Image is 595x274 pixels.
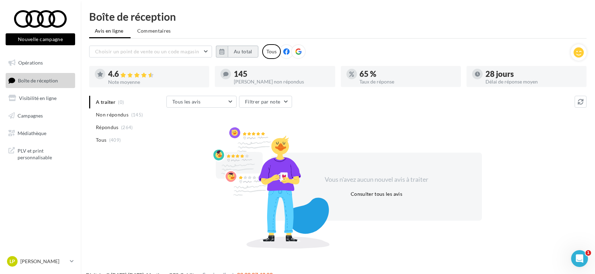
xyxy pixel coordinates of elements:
[96,111,128,118] span: Non répondus
[18,60,43,66] span: Opérations
[96,124,119,131] span: Répondus
[19,95,57,101] span: Visibilité en ligne
[4,91,77,106] a: Visibilité en ligne
[216,46,258,58] button: Au total
[228,46,258,58] button: Au total
[348,190,405,198] button: Consulter tous les avis
[108,80,204,85] div: Note moyenne
[4,143,77,164] a: PLV et print personnalisable
[108,70,204,78] div: 4.6
[137,27,171,34] span: Commentaires
[4,126,77,141] a: Médiathèque
[234,70,329,78] div: 145
[166,96,237,108] button: Tous les avis
[485,79,581,84] div: Délai de réponse moyen
[6,255,75,268] a: LP [PERSON_NAME]
[234,79,329,84] div: [PERSON_NAME] non répondus
[4,55,77,70] a: Opérations
[262,44,281,59] div: Tous
[485,70,581,78] div: 28 jours
[360,79,455,84] div: Taux de réponse
[316,175,437,184] div: Vous n'avez aucun nouvel avis à traiter
[121,125,133,130] span: (264)
[20,258,67,265] p: [PERSON_NAME]
[4,108,77,123] a: Campagnes
[18,130,46,136] span: Médiathèque
[4,73,77,88] a: Boîte de réception
[18,113,43,119] span: Campagnes
[360,70,455,78] div: 65 %
[9,258,15,265] span: LP
[586,250,591,256] span: 1
[131,112,143,118] span: (145)
[109,137,121,143] span: (409)
[172,99,201,105] span: Tous les avis
[96,136,106,143] span: Tous
[6,33,75,45] button: Nouvelle campagne
[89,46,212,58] button: Choisir un point de vente ou un code magasin
[18,77,58,83] span: Boîte de réception
[239,96,292,108] button: Filtrer par note
[95,48,199,54] span: Choisir un point de vente ou un code magasin
[89,11,587,22] div: Boîte de réception
[571,250,588,267] iframe: Intercom live chat
[18,146,72,161] span: PLV et print personnalisable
